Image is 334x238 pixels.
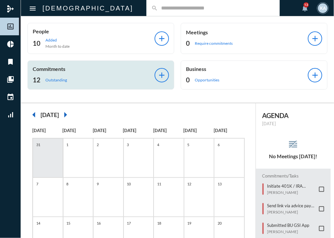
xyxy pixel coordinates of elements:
p: Require commitments [195,41,233,46]
mat-icon: mediation [7,5,14,13]
mat-icon: add [310,71,320,80]
mat-icon: Side nav toggle icon [29,5,37,12]
mat-icon: signal_cellular_alt [7,111,14,119]
h2: 0 [186,75,190,84]
mat-icon: add [157,71,166,80]
p: 14 [35,220,42,226]
p: 6 [216,142,221,147]
p: Outstanding [45,77,67,82]
mat-icon: collections_bookmark [7,76,14,83]
p: 31 [35,142,42,147]
button: Toggle sidenav [26,2,39,15]
mat-icon: insert_chart_outlined [7,23,14,30]
p: 2 [95,142,100,147]
p: Commitments [33,66,155,72]
p: 7 [35,181,40,187]
p: [DATE] [184,128,214,133]
mat-icon: notifications [301,4,309,12]
mat-icon: search [151,5,158,11]
h2: 12 [33,75,41,84]
h2: Commitments/Tasks [262,174,325,178]
p: 18 [156,220,163,226]
p: Submitted BU GSI App [267,223,309,228]
div: KA [318,3,328,13]
p: Meetings [186,29,308,35]
h2: [DATE] [41,111,59,118]
p: [DATE] [214,128,244,133]
p: [PERSON_NAME] [267,210,316,214]
p: [DATE] [93,128,123,133]
h2: 10 [33,39,41,48]
mat-icon: bookmark [7,58,14,66]
h5: No Meetings [DATE]! [256,153,331,159]
p: Opportunities [195,77,219,82]
p: Initiate 401K / IRA Rollover [267,183,316,189]
p: Business [186,66,308,72]
p: 8 [65,181,70,187]
mat-icon: reorder [288,139,299,150]
mat-icon: arrow_right [59,108,72,121]
h2: 0 [186,39,190,48]
p: 11 [156,181,163,187]
p: 4 [156,142,161,147]
p: 10 [125,181,133,187]
h2: [DEMOGRAPHIC_DATA] [42,3,133,13]
p: [PERSON_NAME] [267,190,316,195]
p: [DATE] [262,121,325,126]
p: 9 [95,181,100,187]
p: [DATE] [32,128,63,133]
p: 1 [65,142,70,147]
mat-icon: event [7,93,14,101]
p: 16 [95,220,102,226]
p: [DATE] [153,128,184,133]
mat-icon: add [157,34,166,43]
p: People [33,28,155,34]
p: Month to date [45,44,70,49]
p: Added [45,38,70,42]
p: 12 [186,181,193,187]
mat-icon: pie_chart [7,40,14,48]
p: [DATE] [63,128,93,133]
mat-icon: arrow_left [27,108,41,121]
p: Send link via advice pay and make sure meeting is scheduled [267,203,316,208]
p: 5 [186,142,191,147]
mat-icon: add [310,34,320,43]
div: 13 [304,2,309,8]
p: 3 [125,142,131,147]
p: 13 [216,181,223,187]
p: 15 [65,220,72,226]
h2: AGENDA [262,111,325,119]
p: [DATE] [123,128,154,133]
p: 17 [125,220,133,226]
p: [PERSON_NAME] [267,229,309,234]
p: 20 [216,220,223,226]
p: 19 [186,220,193,226]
